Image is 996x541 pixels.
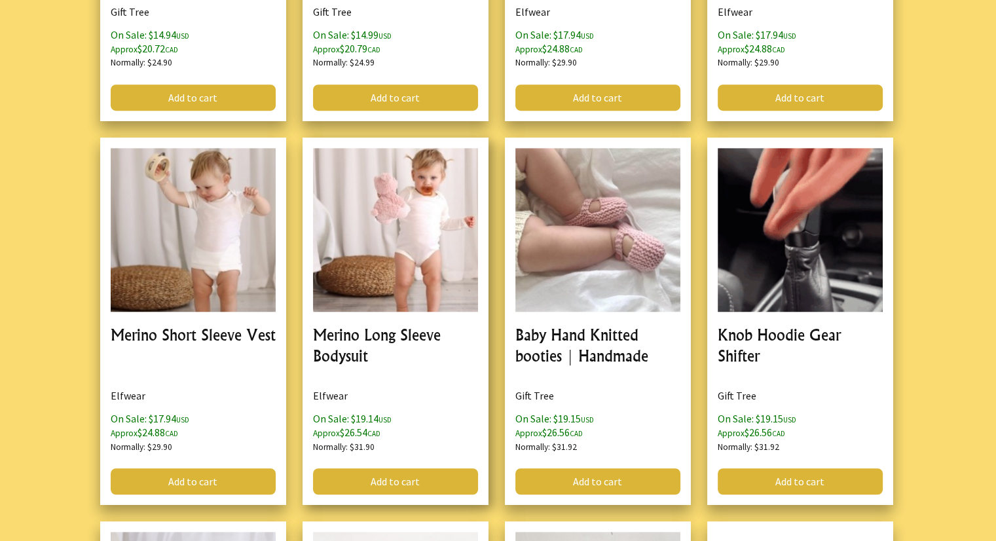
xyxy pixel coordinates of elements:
[111,468,276,494] a: Add to cart
[515,84,680,111] a: Add to cart
[111,84,276,111] a: Add to cart
[718,468,883,494] a: Add to cart
[515,468,680,494] a: Add to cart
[313,468,478,494] a: Add to cart
[313,84,478,111] a: Add to cart
[718,84,883,111] a: Add to cart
